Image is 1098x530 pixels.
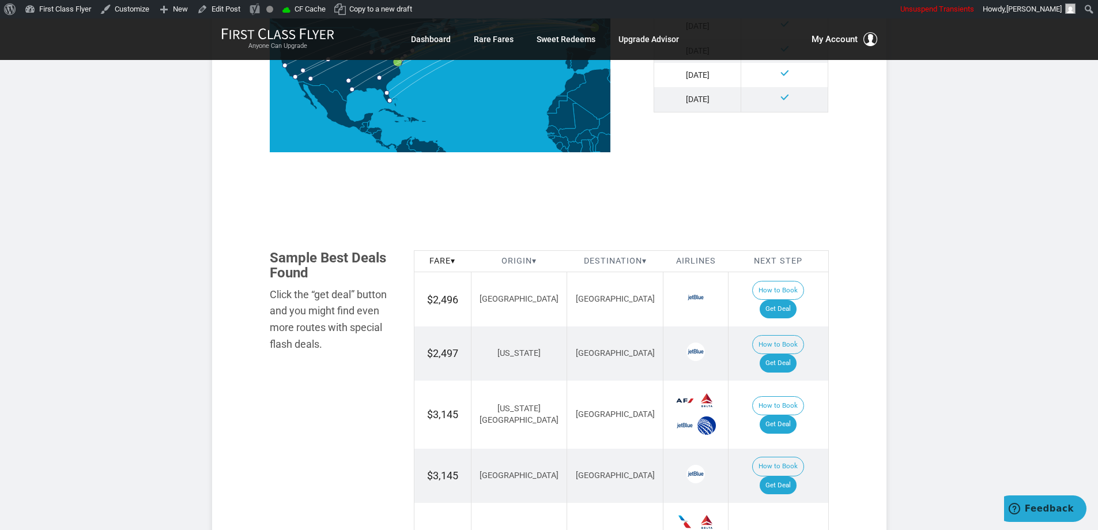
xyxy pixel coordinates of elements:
span: [US_STATE][GEOGRAPHIC_DATA] [480,404,559,426]
span: JetBlue [686,465,705,483]
path: Mexico [298,81,373,131]
path: Dominican Republic [410,117,420,123]
path: Ghana [581,140,592,156]
img: First Class Flyer [221,28,334,40]
path: Panama [383,143,397,149]
span: My Account [812,32,858,46]
span: JetBlue [686,343,705,361]
span: [GEOGRAPHIC_DATA] [576,294,655,304]
span: Delta Airlines [697,391,716,409]
span: $3,145 [427,408,458,420]
th: Destination [567,250,663,272]
span: $2,497 [427,347,458,359]
a: Rare Fares [474,29,514,50]
span: Unsuspend Transients [900,5,974,13]
path: Costa Rica [375,139,384,146]
g: Orlando [384,91,394,95]
span: JetBlue [676,416,694,435]
g: Houston [350,87,360,92]
td: [DATE] [654,87,741,112]
g: Dallas [346,78,356,83]
path: Jamaica [394,121,399,123]
path: Guatemala [360,122,369,133]
button: My Account [812,32,877,46]
span: ▾ [532,256,537,266]
path: Guinea-Bissau [548,136,555,140]
path: Puerto Rico [422,121,426,122]
path: Cuba [378,108,405,117]
a: Sweet Redeems [537,29,595,50]
path: El Salvador [365,131,371,134]
a: Upgrade Advisor [618,29,679,50]
path: Sierra Leone [556,142,564,151]
button: How to Book [752,281,804,300]
path: Tunisia [608,67,617,88]
a: Get Deal [760,415,797,434]
path: Liberia [560,146,570,156]
small: Anyone Can Upgrade [221,42,334,50]
span: [GEOGRAPHIC_DATA] [480,294,559,304]
span: [GEOGRAPHIC_DATA] [576,409,655,419]
iframe: Opens a widget where you can find more information [1004,495,1086,524]
g: Washington DC [393,57,410,66]
path: Belize [367,121,370,127]
span: United [697,416,716,435]
th: Airlines [663,250,729,272]
div: Click the “get deal” button and you might find even more routes with special flash deals. [270,287,397,353]
span: $2,496 [427,294,458,306]
path: Western Sahara [546,96,567,114]
a: Dashboard [411,29,451,50]
g: San Francisco [282,63,292,67]
path: Côte d'Ivoire [568,141,583,157]
span: Air France [676,391,694,409]
path: Gambia [547,133,554,134]
th: Next Step [729,250,828,272]
path: Benin [591,137,598,152]
path: Nicaragua [371,130,382,141]
g: Miami [387,98,397,103]
button: How to Book [752,396,804,416]
a: Get Deal [760,300,797,318]
path: Senegal [545,126,561,137]
button: How to Book [752,457,804,476]
span: JetBlue [686,288,705,307]
path: Mali [559,103,599,142]
path: Haiti [404,117,411,122]
span: [PERSON_NAME] [1006,5,1062,13]
path: Niger [590,107,628,138]
a: Get Deal [760,476,797,495]
path: Venezuela [407,137,440,165]
path: Mauritania [546,97,576,131]
span: ▾ [642,256,647,266]
span: [GEOGRAPHIC_DATA] [576,348,655,358]
g: Atlanta [377,76,387,80]
a: Get Deal [760,354,797,373]
path: Morocco [556,73,586,96]
path: Algeria [567,68,618,119]
path: Honduras [367,127,383,134]
path: Togo [588,140,593,152]
path: Nigeria [595,133,625,157]
th: Origin [471,250,567,272]
path: Burkina Faso [575,129,594,143]
span: [US_STATE] [497,348,541,358]
span: $3,145 [427,469,458,482]
path: Portugal [565,52,573,69]
th: Fare [414,250,471,272]
span: [GEOGRAPHIC_DATA] [576,471,655,480]
button: How to Book [752,335,804,355]
g: Los Angeles [293,74,303,79]
span: ▾ [451,256,455,266]
path: Trinidad and Tobago [435,140,438,142]
h3: Sample Best Deals Found [270,250,397,281]
g: Phoenix [308,76,318,81]
a: First Class FlyerAnyone Can Upgrade [221,28,334,51]
td: [DATE] [654,63,741,87]
g: Las Vegas [301,68,311,73]
span: [GEOGRAPHIC_DATA] [480,471,559,480]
